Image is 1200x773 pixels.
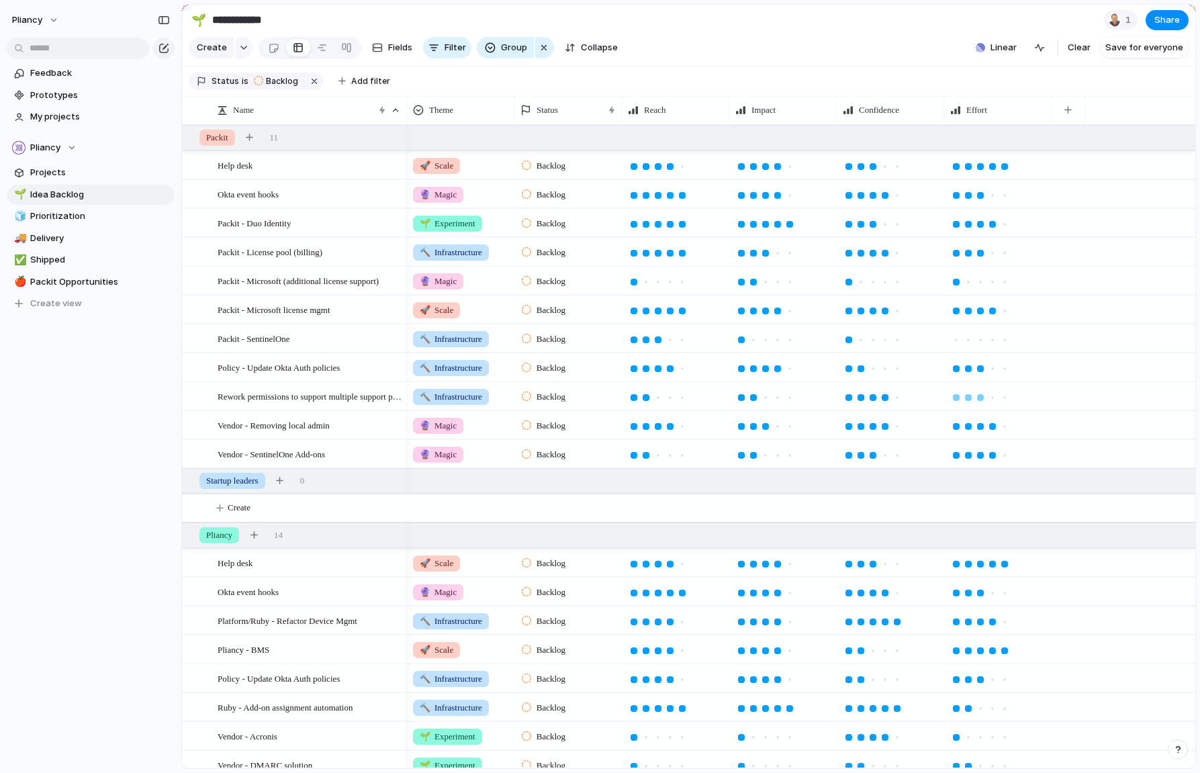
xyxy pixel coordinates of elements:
span: 🔨 [420,392,430,402]
span: Share [1154,13,1180,27]
button: is [239,74,251,89]
span: 🌱 [420,218,430,228]
span: Name [233,103,254,117]
span: 0 [300,474,305,488]
span: Prototypes [30,89,170,102]
span: Backlog [537,730,565,743]
span: 🚀 [420,558,430,568]
span: Prioritization [30,210,170,223]
span: Effort [966,103,987,117]
span: 14 [274,529,283,542]
span: Backlog [537,586,565,599]
span: 🚀 [420,161,430,171]
span: Policy - Update Okta Auth policies [218,670,340,686]
div: ✅ [14,253,24,268]
span: Pliancy [30,141,60,154]
span: Policy - Update Okta Auth policies [218,359,340,375]
span: Pliancy [12,13,42,27]
span: Magic [420,448,457,461]
a: 🌱Idea Backlog [7,185,175,205]
button: Save for everyone [1100,37,1189,58]
span: Backlog [537,701,565,715]
span: Vendor - SentinelOne Add-ons [218,446,325,461]
a: ✅Shipped [7,250,175,270]
span: Infrastructure [420,390,482,404]
button: Pliancy [7,138,175,158]
span: Backlog [537,246,565,259]
span: Create view [30,297,82,310]
span: Platform/Ruby - Refactor Device Mgmt [218,612,357,628]
a: Projects [7,163,175,183]
a: Prototypes [7,85,175,105]
span: Backlog [537,188,565,201]
button: Filter [423,37,471,58]
button: Collapse [559,37,623,58]
button: 🚚 [12,232,26,245]
span: Delivery [30,232,170,245]
a: 🍎Packit Opportunities [7,272,175,292]
span: Reach [644,103,665,117]
span: Group [501,41,527,54]
span: Packit Opportunities [30,275,170,289]
span: Backlog [537,304,565,317]
span: Backlog [537,419,565,433]
span: Filter [445,41,466,54]
div: 🌱 [14,187,24,202]
span: Linear [990,41,1017,54]
span: 🔨 [420,363,430,373]
span: Infrastructure [420,615,482,628]
span: Fields [388,41,412,54]
span: 🌱 [420,760,430,770]
span: Packit - SentinelOne [218,330,290,346]
button: Fields [367,37,418,58]
span: Backlog [537,672,565,686]
span: Startup leaders [206,474,259,488]
span: Okta event hooks [218,584,279,599]
span: is [242,75,248,87]
span: 11 [270,131,279,144]
span: 🔨 [420,702,430,713]
span: Infrastructure [420,701,482,715]
span: 🔮 [420,449,430,459]
span: Backlog [537,615,565,628]
span: Backlog [537,361,565,375]
span: Backlog [537,217,565,230]
button: Linear [970,38,1022,58]
span: Help desk [218,157,252,173]
span: Infrastructure [420,246,482,259]
span: Impact [751,103,776,117]
span: Backlog [537,643,565,657]
span: 🔮 [420,276,430,286]
a: Feedback [7,63,175,83]
span: Magic [420,586,457,599]
span: Experiment [420,730,475,743]
div: 🚚Delivery [7,228,175,248]
span: Clear [1068,41,1091,54]
button: 🧊 [12,210,26,223]
span: Help desk [218,555,252,570]
span: Idea Backlog [30,188,170,201]
a: My projects [7,107,175,127]
span: Scale [420,557,453,570]
button: 🌱 [188,9,210,31]
button: Share [1146,10,1189,30]
span: Collapse [581,41,618,54]
div: 🍎 [14,274,24,289]
span: Infrastructure [420,332,482,346]
span: 1 [1125,13,1135,27]
span: 🌱 [420,731,430,741]
span: Pliancy - BMS [218,641,269,657]
span: Status [212,75,239,87]
div: 🧊Prioritization [7,206,175,226]
span: Backlog [537,159,565,173]
button: Create view [7,293,175,314]
button: 🍎 [12,275,26,289]
span: 🔮 [420,189,430,199]
span: Magic [420,275,457,288]
span: Backlog [537,275,565,288]
span: Add filter [351,75,390,87]
div: 🚚 [14,230,24,246]
button: Backlog [250,74,306,89]
span: Packit - Microsoft license mgmt [218,302,330,317]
